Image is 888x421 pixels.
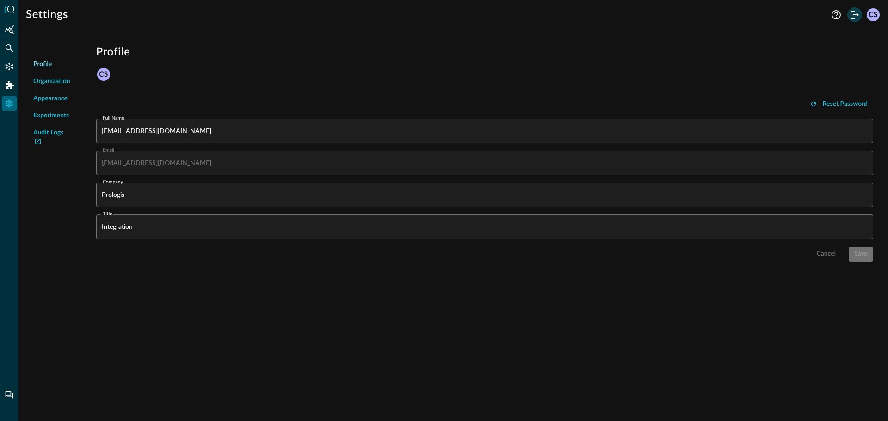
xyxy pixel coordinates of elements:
[2,388,17,403] div: Chat
[2,41,17,55] div: Federated Search
[33,128,70,147] a: Audit Logs
[33,94,68,104] span: Appearance
[804,97,873,111] button: Reset Password
[2,59,17,74] div: Connectors
[103,210,112,218] label: title
[26,7,68,22] h1: Settings
[829,7,844,22] button: Help
[823,98,868,110] div: Reset Password
[2,96,17,111] div: Settings
[33,60,52,69] span: Profile
[33,111,69,121] span: Experiments
[96,45,873,60] h1: Profile
[2,22,17,37] div: Summary Insights
[97,68,110,81] div: CS
[103,178,123,186] label: company
[103,146,114,154] label: Email
[847,7,862,22] button: Logout
[33,77,70,86] span: Organization
[2,78,17,92] div: Addons
[103,115,124,122] label: Full Name
[867,8,880,21] div: CS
